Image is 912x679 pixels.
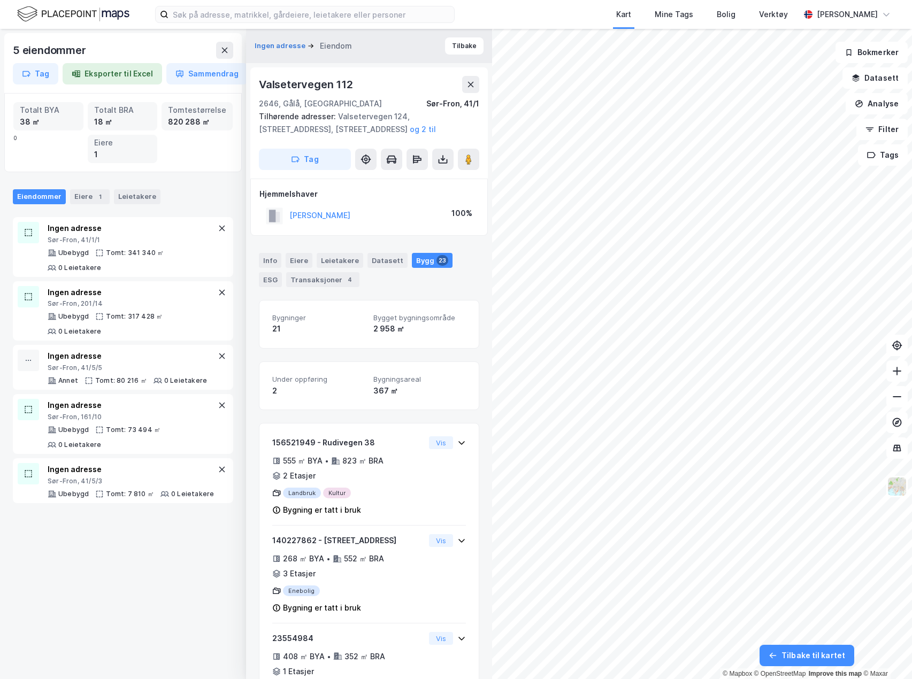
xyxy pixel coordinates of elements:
div: Valsetervegen 112 [259,76,355,93]
div: 23 [436,255,448,266]
div: 2 [272,384,365,397]
div: Annet [58,376,78,385]
span: Tilhørende adresser: [259,112,338,121]
div: 5 eiendommer [13,42,88,59]
div: Tomt: 317 428 ㎡ [106,312,163,321]
div: 18 ㎡ [94,116,151,128]
button: Vis [429,436,453,449]
div: Tomt: 80 216 ㎡ [95,376,147,385]
div: 140227862 - [STREET_ADDRESS] [272,534,425,547]
button: Vis [429,632,453,645]
div: • [327,652,331,661]
div: Mine Tags [655,8,693,21]
div: [PERSON_NAME] [817,8,878,21]
div: 0 [13,102,233,163]
div: Eiendommer [13,189,66,204]
button: Tilbake til kartet [760,645,854,666]
div: Eiendom [320,40,352,52]
button: Filter [856,119,908,140]
div: Tomt: 73 494 ㎡ [106,426,160,434]
div: Bygg [412,253,453,268]
div: Verktøy [759,8,788,21]
div: Info [259,253,281,268]
div: 3 Etasjer [283,567,316,580]
div: Sør-Fron, 41/1/1 [48,236,216,244]
div: Kart [616,8,631,21]
div: Datasett [367,253,408,268]
button: Tag [13,63,58,84]
div: 352 ㎡ BRA [344,650,385,663]
div: 1 Etasjer [283,665,314,678]
div: Valsetervegen 124, [STREET_ADDRESS], [STREET_ADDRESS] [259,110,471,136]
div: Bygning er tatt i bruk [283,504,361,516]
div: Tomtestørrelse [168,104,226,116]
div: Ingen adresse [48,463,214,476]
div: Ubebygd [58,249,89,257]
div: 1 [94,149,151,160]
div: Leietakere [114,189,160,204]
div: 268 ㎡ BYA [283,552,324,565]
button: Bokmerker [836,42,908,63]
div: Eiere [94,137,151,149]
div: Hjemmelshaver [259,188,479,200]
div: 0 Leietakere [58,327,101,336]
div: 4 [344,274,355,285]
span: Bygget bygningsområde [373,313,466,322]
a: OpenStreetMap [754,670,806,677]
span: Bygningsareal [373,375,466,384]
div: 2 Etasjer [283,469,316,482]
div: Totalt BRA [94,104,151,116]
div: 21 [272,322,365,335]
div: 408 ㎡ BYA [283,650,325,663]
div: 2 958 ㎡ [373,322,466,335]
button: Datasett [842,67,908,89]
div: Sør-Fron, 41/1 [426,97,479,110]
div: 555 ㎡ BYA [283,454,323,467]
div: Leietakere [317,253,363,268]
img: Z [887,476,907,497]
div: 156521949 - Rudivegen 38 [272,436,425,449]
button: Eksporter til Excel [63,63,162,84]
div: 1 [95,191,105,202]
div: Bolig [717,8,735,21]
div: Sør-Fron, 161/10 [48,413,216,421]
div: 0 Leietakere [58,441,101,449]
span: Under oppføring [272,375,365,384]
div: 38 ㎡ [20,116,77,128]
a: Mapbox [723,670,752,677]
div: Ingen adresse [48,350,207,362]
button: Analyse [846,93,908,114]
div: Kontrollprogram for chat [859,628,912,679]
a: Improve this map [809,670,862,677]
div: Tomt: 341 340 ㎡ [106,249,164,257]
div: 823 ㎡ BRA [342,454,384,467]
button: Tilbake [445,37,484,55]
div: Bygning er tatt i bruk [283,601,361,614]
div: Eiere [286,253,312,268]
div: 0 Leietakere [171,490,214,498]
div: Totalt BYA [20,104,77,116]
div: Ingen adresse [48,399,216,412]
div: Sør-Fron, 201/14 [48,299,216,308]
div: 367 ㎡ [373,384,466,397]
div: 2646, Gålå, [GEOGRAPHIC_DATA] [259,97,382,110]
img: logo.f888ab2527a4732fd821a326f86c7f29.svg [17,5,129,24]
div: ESG [259,272,282,287]
button: Ingen adresse [255,41,308,51]
div: Sør-Fron, 41/5/5 [48,364,207,372]
div: Ubebygd [58,426,89,434]
div: Tomt: 7 810 ㎡ [106,490,154,498]
div: 23554984 [272,632,425,645]
div: 820 288 ㎡ [168,116,226,128]
button: Tags [858,144,908,166]
div: 100% [451,207,472,220]
div: Sør-Fron, 41/5/3 [48,477,214,485]
div: Transaksjoner [286,272,359,287]
div: 0 Leietakere [164,376,207,385]
div: Ingen adresse [48,286,216,299]
div: Ubebygd [58,490,89,498]
div: 0 Leietakere [58,264,101,272]
button: Tag [259,149,351,170]
div: 552 ㎡ BRA [344,552,384,565]
input: Søk på adresse, matrikkel, gårdeiere, leietakere eller personer [168,6,454,22]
